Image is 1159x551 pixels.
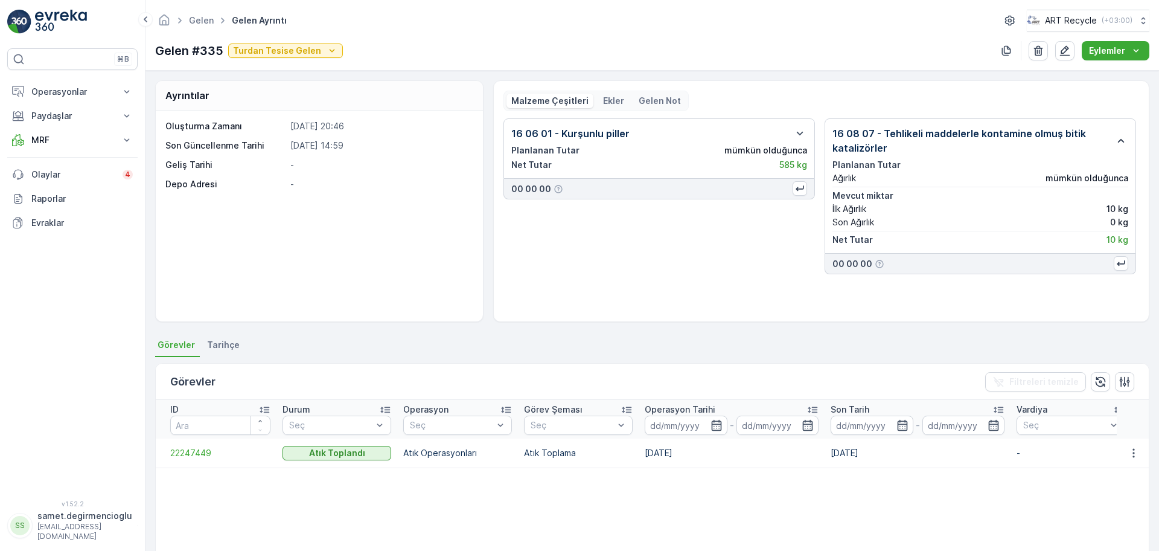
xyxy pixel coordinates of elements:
td: [DATE] [825,439,1011,468]
span: Gelen ayrıntı [229,14,289,27]
img: logo [7,10,31,34]
p: Vardiya [1017,404,1047,416]
a: Gelen [189,15,214,25]
p: Oluşturma Zamanı [165,120,286,132]
img: image_23.png [1027,14,1040,27]
button: ART Recycle(+03:00) [1027,10,1149,31]
p: Filtreleri temizle [1009,376,1079,388]
p: Net Tutar [832,234,873,246]
div: Yardım Araç İkonu [554,184,563,194]
p: Ayrıntılar [165,88,209,103]
p: Operasyon [403,404,449,416]
p: - [1017,447,1125,459]
p: - [730,418,734,433]
input: dd/mm/yyyy [831,416,913,435]
p: ID [170,404,179,416]
input: dd/mm/yyyy [736,416,819,435]
button: Turdan Tesise Gelen [228,43,343,58]
p: MRF [31,134,113,146]
p: Ağırlık [832,172,856,184]
p: Atık Toplama [524,447,633,459]
p: Operasyon Tarihi [645,404,715,416]
p: Ekler [603,95,624,107]
p: Atık Operasyonları [403,447,512,459]
p: 10 kg [1106,203,1128,215]
p: Raporlar [31,193,133,205]
p: [EMAIL_ADDRESS][DOMAIN_NAME] [37,522,132,541]
span: Tarihçe [207,339,240,351]
p: 00 00 00 [511,183,551,195]
p: 10 kg [1106,234,1128,246]
a: Ana Sayfa [158,18,171,28]
p: Net Tutar [511,159,552,171]
p: Planlanan Tutar [511,144,579,156]
p: İlk Ağırlık [832,203,866,215]
span: Görevler [158,339,195,351]
p: ( +03:00 ) [1102,16,1132,25]
a: Raporlar [7,187,138,211]
p: Mevcut miktar [832,190,1128,202]
p: Görevler [170,373,216,390]
p: Gelen #335 [155,42,223,60]
p: - [290,178,470,190]
p: 585 kg [779,159,807,171]
p: Evraklar [31,217,133,229]
p: [DATE] 20:46 [290,120,470,132]
p: [DATE] 14:59 [290,140,470,152]
button: Paydaşlar [7,104,138,128]
p: mümkün olduğunca [1046,172,1128,184]
p: Turdan Tesise Gelen [233,45,321,57]
p: - [290,159,470,171]
p: Seç [531,419,614,431]
p: Seç [1023,419,1106,431]
p: 00 00 00 [832,258,872,270]
button: Operasyonlar [7,80,138,104]
p: Operasyonlar [31,86,113,98]
a: Olaylar4 [7,163,138,187]
p: Depo Adresi [165,178,286,190]
a: Evraklar [7,211,138,235]
p: 16 06 01 - Kurşunlu piller [511,126,630,141]
p: ⌘B [117,54,129,64]
p: samet.degirmencioglu [37,510,132,522]
p: Malzeme Çeşitleri [511,95,589,107]
p: Planlanan Tutar [832,159,1128,171]
p: 16 08 07 - Tehlikeli maddelerle kontamine olmuş bitik katalizörler [832,126,1109,155]
input: dd/mm/yyyy [645,416,727,435]
img: logo_light-DOdMpM7g.png [35,10,87,34]
button: MRF [7,128,138,152]
p: Görev Şeması [524,404,583,416]
button: Atık Toplandı [283,446,391,460]
p: Gelen Not [639,95,681,107]
input: dd/mm/yyyy [922,416,1005,435]
div: Yardım Araç İkonu [875,259,884,269]
input: Ara [170,416,270,435]
span: v 1.52.2 [7,500,138,507]
p: Seç [410,419,493,431]
p: 4 [125,170,130,179]
p: Geliş Tarihi [165,159,286,171]
a: 22247449 [170,447,270,459]
p: Son Tarih [831,404,869,416]
p: Seç [289,419,372,431]
p: Atık Toplandı [309,447,365,459]
div: SS [10,516,30,535]
button: Filtreleri temizle [985,372,1086,391]
p: Durum [283,404,310,416]
p: Son Güncellenme Tarihi [165,140,286,152]
p: - [916,418,920,433]
p: mümkün olduğunca [724,144,807,156]
button: Eylemler [1082,41,1149,60]
p: Paydaşlar [31,110,113,122]
p: Eylemler [1089,45,1125,57]
p: ART Recycle [1045,14,1097,27]
p: Olaylar [31,169,115,181]
button: SSsamet.degirmencioglu[EMAIL_ADDRESS][DOMAIN_NAME] [7,510,138,541]
td: [DATE] [639,439,825,468]
p: Son Ağırlık [832,216,874,228]
p: 0 kg [1110,216,1128,228]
